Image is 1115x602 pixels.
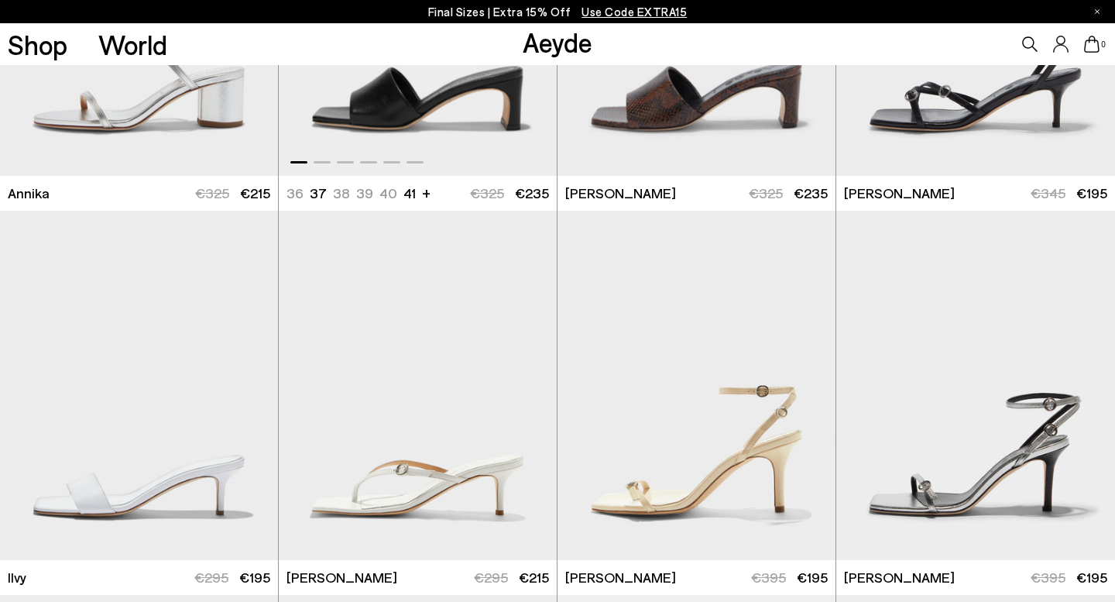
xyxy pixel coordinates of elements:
[195,184,229,201] span: €325
[1031,184,1065,201] span: €345
[470,184,504,201] span: €325
[279,211,557,560] img: Leigh Leather Toe-Post Sandals
[565,568,676,587] span: [PERSON_NAME]
[8,568,26,587] span: Ilvy
[836,560,1115,595] a: [PERSON_NAME] €395 €195
[515,184,549,201] span: €235
[557,176,835,211] a: [PERSON_NAME] €325 €235
[403,184,416,203] li: 41
[98,31,167,58] a: World
[422,182,431,203] li: +
[557,560,835,595] a: [PERSON_NAME] €395 €195
[474,569,508,586] span: €295
[428,2,688,22] p: Final Sizes | Extra 15% Off
[751,569,786,586] span: €395
[194,569,228,586] span: €295
[8,31,67,58] a: Shop
[240,184,270,201] span: €215
[286,568,397,587] span: [PERSON_NAME]
[279,176,557,211] a: 36 37 38 39 40 41 + €325 €235
[565,184,676,203] span: [PERSON_NAME]
[797,569,828,586] span: €195
[523,26,592,58] a: Aeyde
[836,211,1115,560] img: Hallie Leather Stiletto Sandals
[1031,569,1065,586] span: €395
[749,184,783,201] span: €325
[310,184,327,203] li: 37
[1100,40,1107,49] span: 0
[519,569,549,586] span: €215
[279,560,557,595] a: [PERSON_NAME] €295 €215
[844,184,955,203] span: [PERSON_NAME]
[8,184,50,203] span: Annika
[582,5,687,19] span: Navigate to /collections/ss25-final-sizes
[286,184,411,203] ul: variant
[239,569,270,586] span: €195
[794,184,828,201] span: €235
[1076,184,1107,201] span: €195
[557,211,835,560] img: Hallie Leather Stiletto Sandals
[836,176,1115,211] a: [PERSON_NAME] €345 €195
[1084,36,1100,53] a: 0
[844,568,955,587] span: [PERSON_NAME]
[1076,569,1107,586] span: €195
